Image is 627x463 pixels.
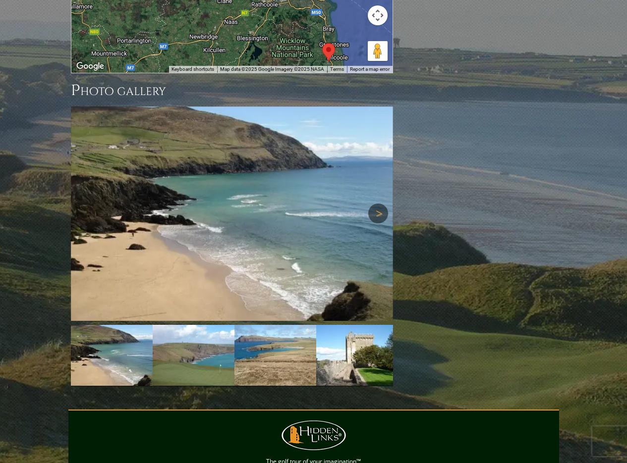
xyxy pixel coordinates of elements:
button: Keyboard shortcuts [171,66,214,73]
a: Open this area in Google Maps (opens a new window) [74,60,107,73]
button: Map camera controls [368,5,388,25]
a: Next [368,204,388,223]
a: Report a map error [350,66,390,72]
button: Drag Pegman onto the map to open Street View [368,41,388,61]
h3: Photo Gallery [71,81,393,101]
span: Map data ©2025 Google Imagery ©2025 NASA [220,66,324,72]
a: Terms (opens in new tab) [330,66,344,72]
img: Google [74,60,107,73]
